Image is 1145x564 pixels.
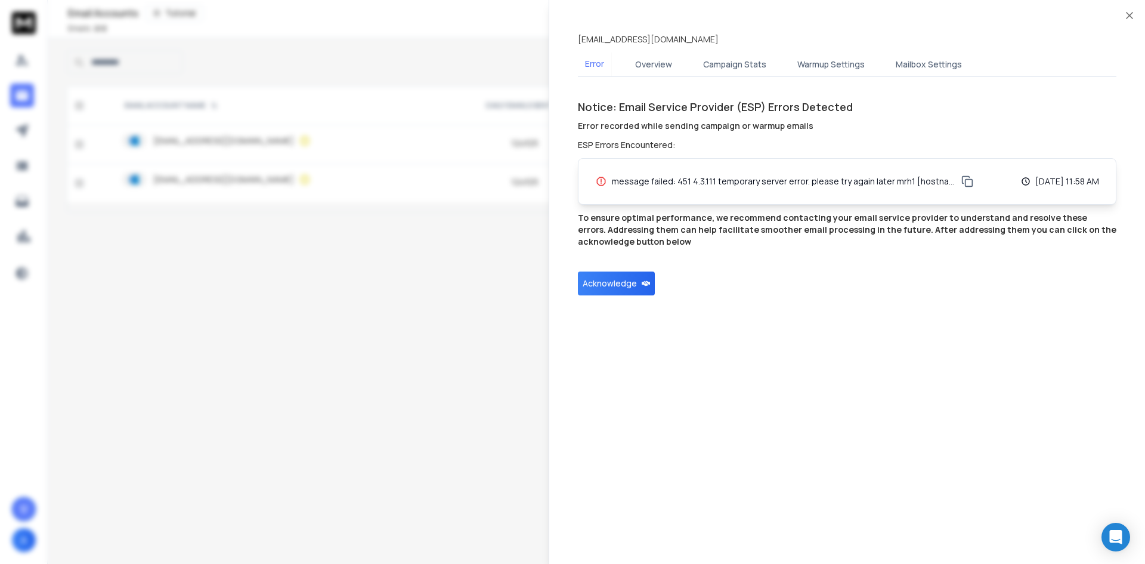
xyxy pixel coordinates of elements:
h3: ESP Errors Encountered: [578,139,1116,151]
button: Error [578,51,611,78]
div: Open Intercom Messenger [1101,523,1130,551]
span: message failed: 451 4.3.111 temporary server error. please try again later mrh1 [hostname=[DOMAIN... [612,175,955,187]
button: Overview [628,51,679,78]
p: To ensure optimal performance, we recommend contacting your email service provider to understand ... [578,212,1116,248]
p: [DATE] 11:58 AM [1035,175,1099,187]
h1: Notice: Email Service Provider (ESP) Errors Detected [578,98,1116,132]
button: Campaign Stats [696,51,773,78]
h4: Error recorded while sending campaign or warmup emails [578,120,1116,132]
button: Mailbox Settings [889,51,969,78]
button: Warmup Settings [790,51,872,78]
p: [EMAIL_ADDRESS][DOMAIN_NAME] [578,33,719,45]
button: Acknowledge [578,272,655,295]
